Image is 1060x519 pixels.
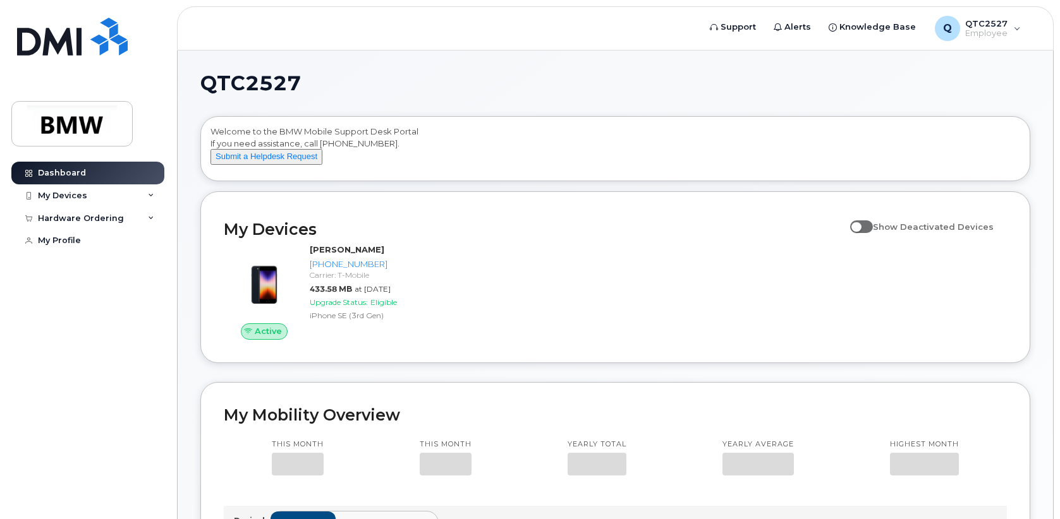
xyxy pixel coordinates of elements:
[568,439,626,450] p: Yearly total
[210,151,322,161] a: Submit a Helpdesk Request
[355,284,391,294] span: at [DATE]
[255,325,282,337] span: Active
[310,244,384,254] strong: [PERSON_NAME]
[310,284,352,294] span: 433.58 MB
[420,439,472,450] p: This month
[890,439,959,450] p: Highest month
[310,310,403,321] div: iPhone SE (3rd Gen)
[722,439,794,450] p: Yearly average
[210,149,322,165] button: Submit a Helpdesk Request
[850,215,860,225] input: Show Deactivated Devices
[224,405,1007,424] h2: My Mobility Overview
[200,74,301,93] span: QTC2527
[234,250,295,311] img: image20231002-3703462-1angbar.jpeg
[370,297,397,307] span: Eligible
[310,258,403,270] div: [PHONE_NUMBER]
[873,222,994,232] span: Show Deactivated Devices
[310,270,403,280] div: Carrier: T-Mobile
[210,126,1020,176] div: Welcome to the BMW Mobile Support Desk Portal If you need assistance, call [PHONE_NUMBER].
[224,244,408,340] a: Active[PERSON_NAME][PHONE_NUMBER]Carrier: T-Mobile433.58 MBat [DATE]Upgrade Status:EligibleiPhone...
[272,439,324,450] p: This month
[310,297,368,307] span: Upgrade Status:
[224,220,844,239] h2: My Devices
